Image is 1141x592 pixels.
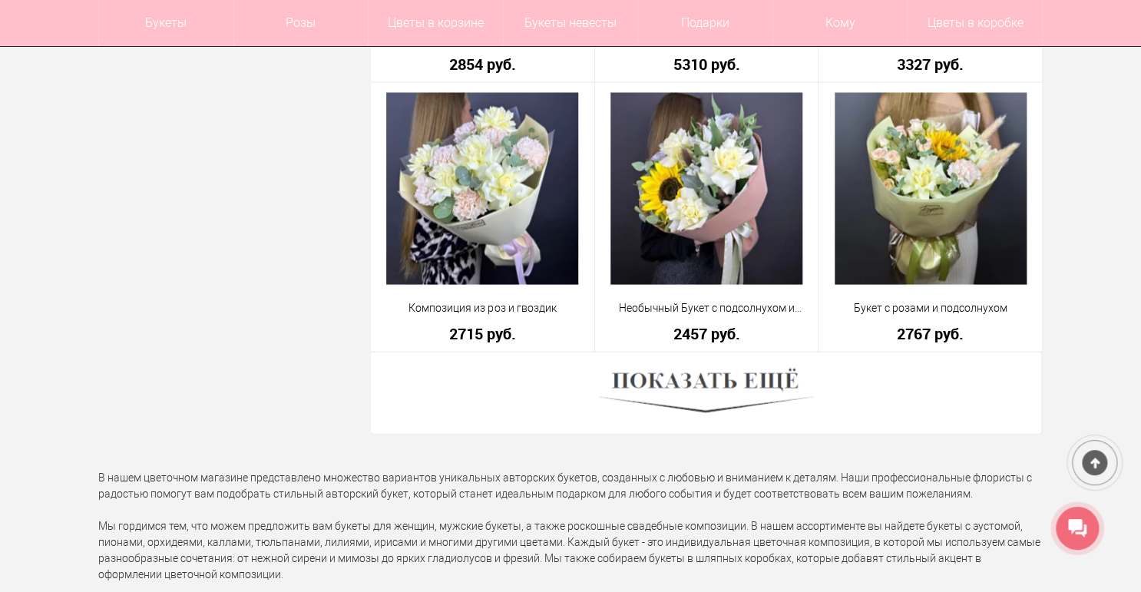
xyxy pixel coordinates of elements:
a: 2457 руб. [605,325,809,341]
img: Показать ещё [600,363,813,422]
a: 2715 руб. [381,325,584,341]
a: Показать ещё [600,385,813,398]
a: Композиция из роз и гвоздик [381,299,584,316]
img: Необычный Букет с подсолнухом и альстромерией [610,92,802,284]
img: Букет с розами и подсолнухом [835,92,1027,284]
a: 2854 руб. [381,55,584,71]
a: Необычный Букет с подсолнухом и альстромерией [605,299,809,316]
img: Композиция из роз и гвоздик [386,92,578,284]
a: 5310 руб. [605,55,809,71]
a: 3327 руб. [828,55,1032,71]
a: Букет с розами и подсолнухом [828,299,1032,316]
a: 2767 руб. [828,325,1032,341]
